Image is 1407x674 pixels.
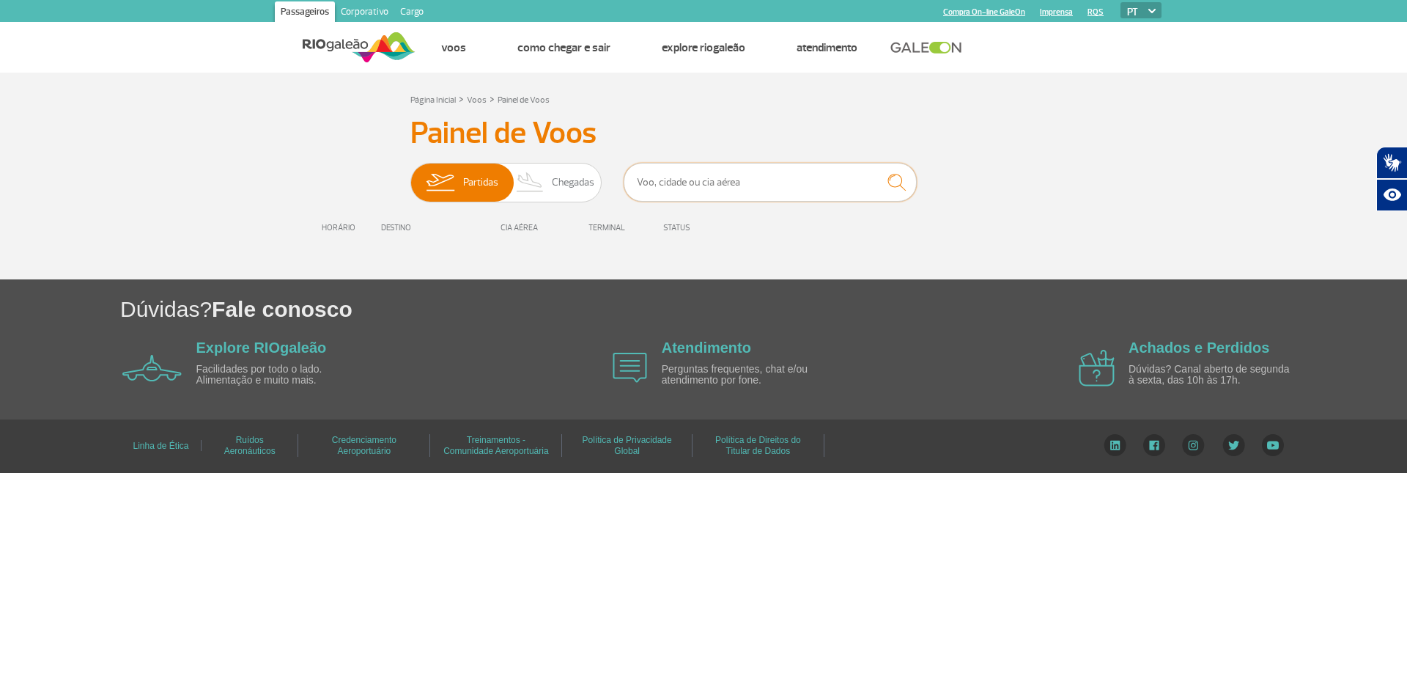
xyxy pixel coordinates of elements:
a: Como chegar e sair [517,40,610,55]
input: Voo, cidade ou cia aérea [624,163,917,202]
a: Painel de Voos [498,95,550,106]
a: > [459,90,464,107]
span: Partidas [463,164,498,202]
a: Voos [441,40,466,55]
a: Ruídos Aeronáuticos [224,430,276,461]
a: Credenciamento Aeroportuário [332,430,396,461]
img: Twitter [1222,434,1245,456]
a: Atendimento [797,40,857,55]
div: STATUS [656,223,775,232]
img: YouTube [1262,434,1284,456]
div: HORÁRIO [301,223,381,232]
div: DESTINO [381,223,488,232]
img: Facebook [1143,434,1165,456]
a: Explore RIOgaleão [196,340,327,356]
button: Abrir recursos assistivos. [1376,179,1407,211]
a: Linha de Ética [133,436,188,456]
a: Passageiros [275,1,335,25]
img: airplane icon [613,353,647,383]
img: airplane icon [1079,350,1115,387]
a: Explore RIOgaleão [662,40,745,55]
p: Dúvidas? Canal aberto de segunda à sexta, das 10h às 17h. [1129,364,1297,387]
a: > [490,90,495,107]
a: Compra On-line GaleOn [943,7,1025,17]
img: slider-embarque [417,164,463,202]
a: Página Inicial [410,95,456,106]
h3: Painel de Voos [410,115,997,152]
div: TERMINAL [561,223,656,232]
a: Treinamentos - Comunidade Aeroportuária [443,430,548,461]
a: Voos [467,95,487,106]
img: LinkedIn [1104,434,1126,456]
div: Plugin de acessibilidade da Hand Talk. [1376,147,1407,211]
img: slider-desembarque [509,164,552,202]
img: Instagram [1182,434,1205,456]
a: Cargo [394,1,429,25]
h1: Dúvidas? [120,294,1407,324]
span: Fale conosco [212,297,352,321]
span: Chegadas [552,164,594,202]
a: Política de Privacidade Global [583,430,672,461]
p: Facilidades por todo o lado. Alimentação e muito mais. [196,364,365,387]
a: Política de Direitos do Titular de Dados [715,430,801,461]
img: airplane icon [122,355,182,381]
a: Achados e Perdidos [1129,340,1269,356]
button: Abrir tradutor de língua de sinais. [1376,147,1407,179]
a: RQS [1087,7,1104,17]
div: CIA AÉREA [487,223,561,232]
p: Perguntas frequentes, chat e/ou atendimento por fone. [662,364,830,387]
a: Imprensa [1040,7,1073,17]
a: Corporativo [335,1,394,25]
a: Atendimento [662,340,751,356]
